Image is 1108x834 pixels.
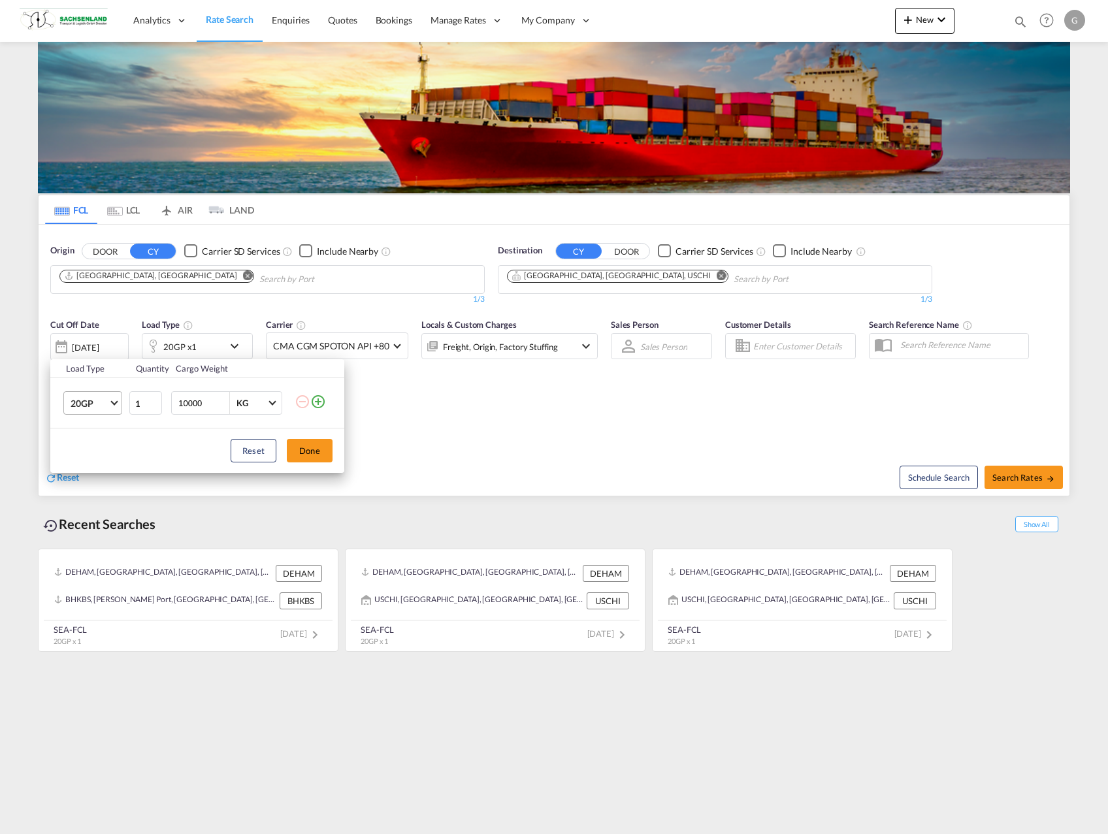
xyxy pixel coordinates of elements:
[236,398,248,408] div: KG
[71,397,108,410] span: 20GP
[177,392,229,414] input: Enter Weight
[50,359,128,378] th: Load Type
[310,394,326,409] md-icon: icon-plus-circle-outline
[129,391,162,415] input: Qty
[63,391,122,415] md-select: Choose: 20GP
[287,439,333,462] button: Done
[176,362,287,374] div: Cargo Weight
[128,359,169,378] th: Quantity
[231,439,276,462] button: Reset
[295,394,310,409] md-icon: icon-minus-circle-outline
